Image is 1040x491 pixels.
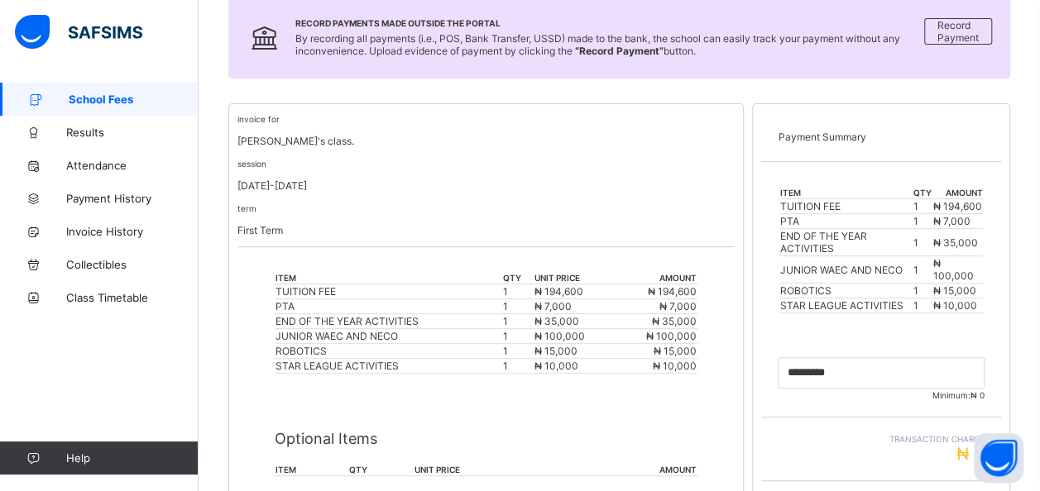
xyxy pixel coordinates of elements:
div: PTA [276,300,501,312]
div: JUNIOR WAEC AND NECO [276,330,501,342]
span: ₦ 100,000 [933,257,974,282]
img: safsims [15,15,142,50]
td: 1 [913,229,932,256]
span: Record Payments Made Outside the Portal [295,18,924,28]
span: ₦ 7,000 [659,300,697,312]
th: unit price [534,272,616,284]
span: ₦ 0 [971,390,985,400]
th: amount [616,272,697,284]
span: ₦ 35,000 [933,236,978,249]
td: STAR LEAGUE ACTIVITIES [779,298,913,313]
td: 1 [913,199,932,214]
td: 1 [502,284,534,299]
span: ₦ 15,000 [933,284,976,297]
td: 1 [502,359,534,374]
th: item [779,187,913,199]
small: term [237,203,256,213]
span: ₦ 35,000 [652,315,697,327]
span: Class Timetable [66,291,199,304]
td: TUITION FEE [779,199,913,214]
p: [DATE]-[DATE] [237,179,735,192]
span: ₦ 35,000 [534,315,579,327]
span: Payment History [66,192,199,205]
span: ₦ 10,000 [933,299,977,312]
td: 1 [502,329,534,344]
b: “Record Payment” [575,45,664,57]
span: ₦ 194,600 [648,285,697,298]
span: ₦ 7,000 [534,300,572,312]
td: JUNIOR WAEC AND NECO [779,256,913,284]
span: ₦ 15,000 [534,345,578,357]
span: Minimum: [778,390,985,400]
p: [PERSON_NAME]'s class. [237,135,735,147]
th: qty [348,464,414,476]
span: Invoice History [66,225,199,238]
th: amount [569,464,697,476]
p: First Term [237,224,735,236]
span: ₦ 194,600 [933,200,982,212]
th: item [275,464,348,476]
td: 1 [502,344,534,359]
td: 1 [502,314,534,329]
button: Open asap [974,433,1023,483]
td: 1 [913,214,932,229]
span: Transaction charge [778,434,985,444]
td: 1 [913,256,932,284]
span: Help [66,451,198,465]
span: ₦ 100,000 [646,330,697,342]
th: amount [932,187,983,199]
span: School Fees [69,93,199,106]
div: END OF THE YEAR ACTIVITIES [276,315,501,327]
span: Attendance [66,159,199,172]
div: TUITION FEE [276,285,501,298]
p: Optional Items [275,430,697,447]
td: 1 [913,284,932,298]
th: unit price [414,464,569,476]
td: 1 [913,298,932,313]
td: PTA [779,214,913,229]
span: ₦ 194,600 [534,285,583,298]
span: ₦ 7,000 [933,215,971,227]
th: qty [502,272,534,284]
span: Results [66,126,199,139]
td: 1 [502,299,534,314]
span: ₦ 10,000 [534,360,578,372]
small: invoice for [237,114,280,124]
span: ₦ 100,000 [534,330,585,342]
small: session [237,159,266,169]
div: STAR LEAGUE ACTIVITIES [276,360,501,372]
span: By recording all payments (i.e., POS, Bank Transfer, USSD) made to the bank, the school can easil... [295,32,900,57]
span: ₦ 0 [956,444,985,464]
span: ₦ 15,000 [654,345,697,357]
span: ₦ 10,000 [653,360,697,372]
div: ROBOTICS [276,345,501,357]
td: END OF THE YEAR ACTIVITIES [779,229,913,256]
td: ROBOTICS [779,284,913,298]
th: qty [913,187,932,199]
span: Collectibles [66,258,199,271]
span: Record Payment [937,19,979,44]
p: Payment Summary [778,131,985,143]
th: item [275,272,502,284]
